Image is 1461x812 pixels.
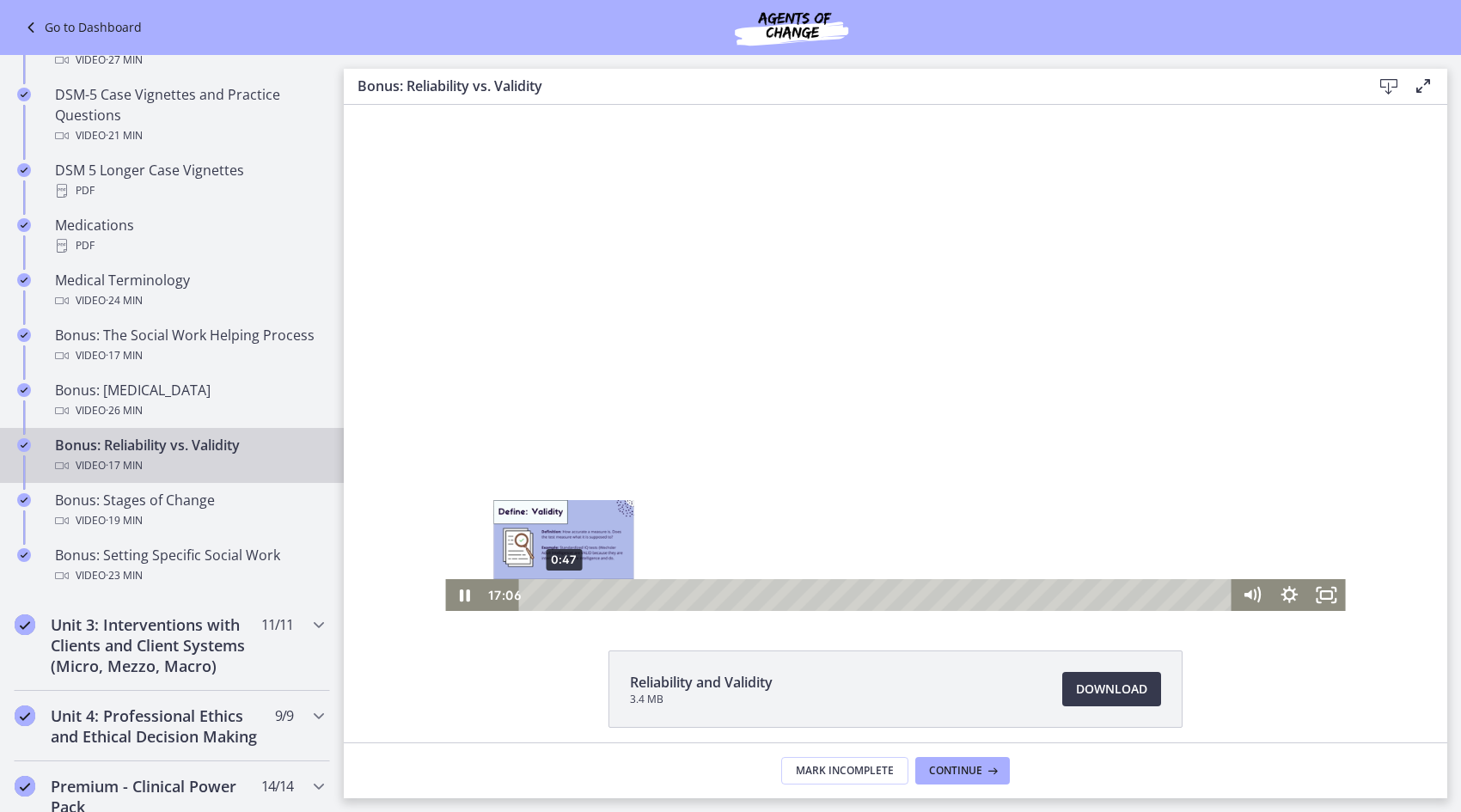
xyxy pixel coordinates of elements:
[106,510,143,531] span: · 19 min
[915,757,1010,785] button: Continue
[55,545,323,586] div: Bonus: Setting Specific Social Work
[55,235,323,256] div: PDF
[55,270,323,311] div: Medical Terminology
[51,705,260,747] h2: Unit 4: Professional Ethics and Ethical Decision Making
[106,290,143,311] span: · 24 min
[17,548,31,562] i: Completed
[1062,672,1161,706] a: Download
[17,438,31,452] i: Completed
[17,493,31,507] i: Completed
[358,76,1344,96] h3: Bonus: Reliability vs. Validity
[344,105,1447,611] iframe: Video Lesson
[55,565,323,586] div: Video
[929,764,982,778] span: Continue
[106,400,143,421] span: · 26 min
[781,757,908,785] button: Mark Incomplete
[275,705,293,726] span: 9 / 9
[106,345,143,366] span: · 17 min
[688,7,895,48] img: Agents of Change Social Work Test Prep
[55,400,323,421] div: Video
[15,614,35,635] i: Completed
[55,380,323,421] div: Bonus: [MEDICAL_DATA]
[55,84,323,146] div: DSM-5 Case Vignettes and Practice Questions
[15,705,35,726] i: Completed
[17,163,31,177] i: Completed
[55,180,323,201] div: PDF
[926,474,964,506] button: Show settings menu
[15,776,35,797] i: Completed
[17,383,31,397] i: Completed
[889,474,927,506] button: Mute
[261,776,293,797] span: 14 / 14
[55,290,323,311] div: Video
[630,672,773,693] span: Reliability and Validity
[21,17,142,38] a: Go to Dashboard
[261,614,293,635] span: 11 / 11
[106,50,143,70] span: · 27 min
[796,764,894,778] span: Mark Incomplete
[106,125,143,146] span: · 21 min
[1076,679,1147,699] span: Download
[55,50,323,70] div: Video
[630,693,773,706] span: 3.4 MB
[17,88,31,101] i: Completed
[55,160,323,201] div: DSM 5 Longer Case Vignettes
[55,325,323,366] div: Bonus: The Social Work Helping Process
[51,614,260,676] h2: Unit 3: Interventions with Clients and Client Systems (Micro, Mezzo, Macro)
[964,474,1002,506] button: Fullscreen
[17,218,31,232] i: Completed
[17,328,31,342] i: Completed
[106,455,143,476] span: · 17 min
[55,125,323,146] div: Video
[55,215,323,256] div: Medications
[55,490,323,531] div: Bonus: Stages of Change
[17,273,31,287] i: Completed
[55,345,323,366] div: Video
[106,565,143,586] span: · 23 min
[55,455,323,476] div: Video
[55,510,323,531] div: Video
[55,435,323,476] div: Bonus: Reliability vs. Validity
